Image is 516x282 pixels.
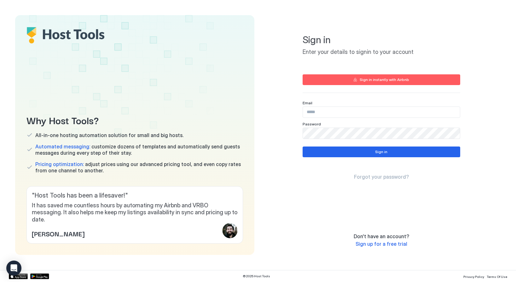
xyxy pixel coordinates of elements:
button: Sign in [303,147,460,157]
span: Pricing optimization: [35,161,84,167]
input: Input Field [303,128,460,139]
div: Open Intercom Messenger [6,261,21,276]
span: All-in-one hosting automation solution for small and big hosts. [35,132,183,138]
span: Terms Of Use [487,275,507,279]
a: Google Play Store [30,273,49,279]
span: adjust prices using our advanced pricing tool, and even copy rates from one channel to another. [35,161,243,174]
div: profile [223,223,238,238]
span: Privacy Policy [463,275,484,279]
div: Sign in [375,149,387,155]
span: customize dozens of templates and automatically send guests messages during every step of their s... [35,143,243,156]
span: Enter your details to signin to your account [303,49,460,56]
span: Automated messaging: [35,143,90,150]
span: Sign in [303,34,460,46]
span: It has saved me countless hours by automating my Airbnb and VRBO messaging. It also helps me keep... [32,202,238,223]
span: Why Host Tools? [26,113,243,127]
button: Sign in instantly with Airbnb [303,74,460,85]
div: Sign in instantly with Airbnb [360,77,409,83]
a: Terms Of Use [487,273,507,279]
input: Input Field [303,107,460,118]
span: [PERSON_NAME] [32,229,84,238]
span: Password [303,122,321,126]
span: © 2025 Host Tools [243,274,270,278]
span: Email [303,101,312,105]
span: Don't have an account? [354,233,409,239]
a: Sign up for a free trial [356,241,407,247]
a: Forgot your password? [354,174,409,180]
span: " Host Tools has been a lifesaver! " [32,192,238,199]
a: App Store [9,273,28,279]
a: Privacy Policy [463,273,484,279]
